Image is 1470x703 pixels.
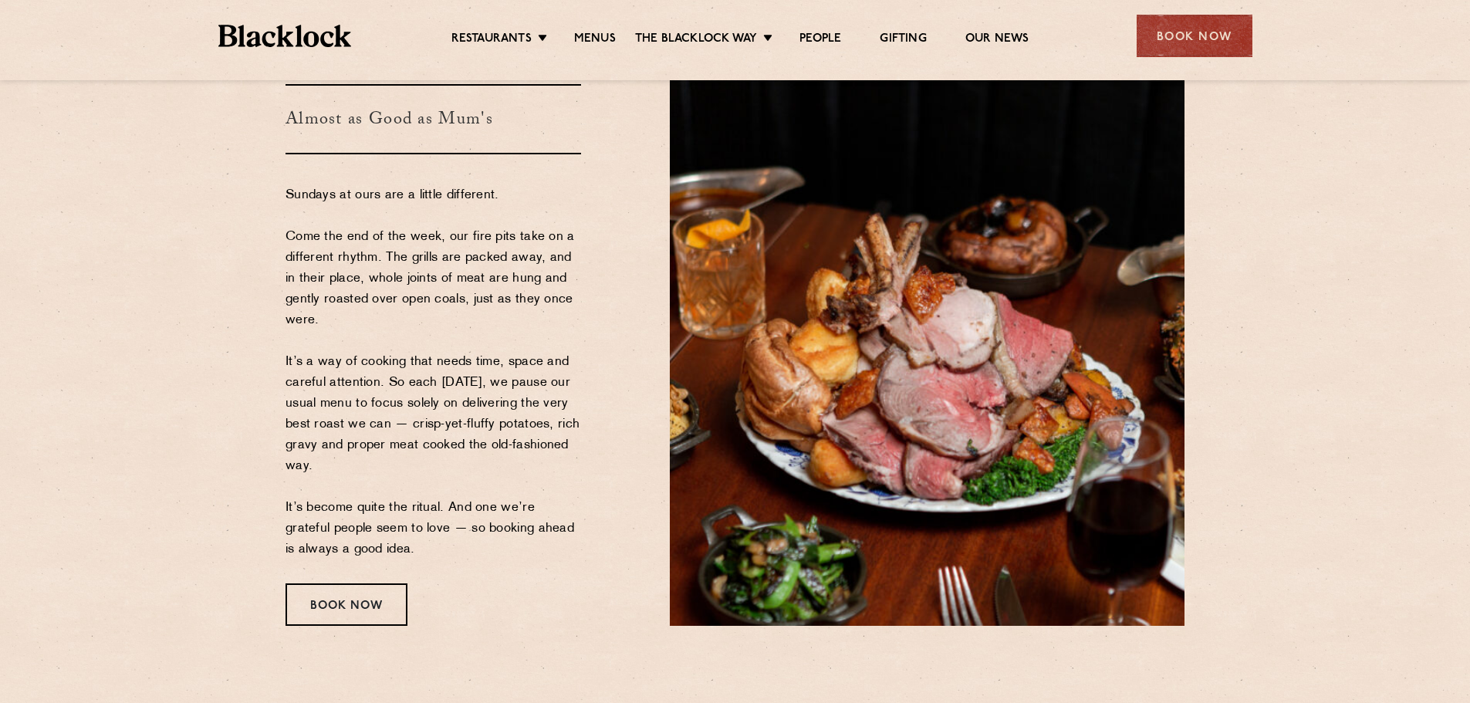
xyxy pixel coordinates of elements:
[451,32,532,49] a: Restaurants
[635,32,757,49] a: The Blacklock Way
[880,32,926,49] a: Gifting
[1137,15,1252,57] div: Book Now
[286,84,581,154] h3: Almost as Good as Mum's
[965,32,1029,49] a: Our News
[286,185,581,560] p: Sundays at ours are a little different. Come the end of the week, our fire pits take on a differe...
[286,583,407,626] div: Book Now
[574,32,616,49] a: Menus
[799,32,841,49] a: People
[218,25,352,47] img: BL_Textured_Logo-footer-cropped.svg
